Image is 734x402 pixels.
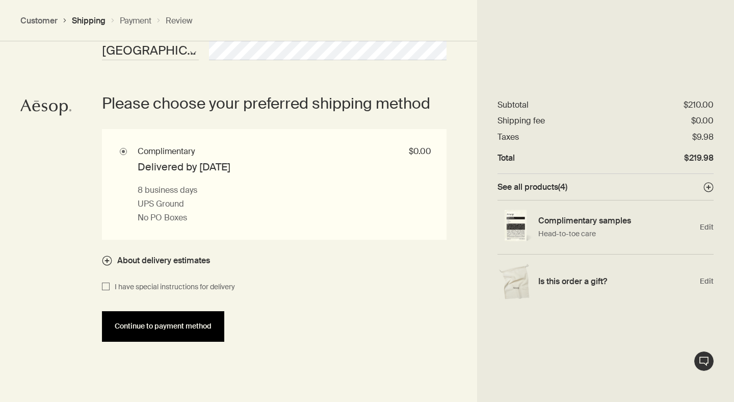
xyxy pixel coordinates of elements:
[497,153,515,163] dt: Total
[20,15,58,26] button: Customer
[102,40,199,60] select: Country code
[700,277,714,286] span: Edit
[684,99,714,110] dd: $210.00
[497,264,533,299] img: Gift wrap example
[497,99,529,110] dt: Subtotal
[692,132,714,142] dd: $9.98
[497,115,545,126] dt: Shipping fee
[102,93,431,114] h3: Please choose your preferred shipping method
[209,40,447,60] input: Phone number
[120,15,151,26] button: Payment
[497,182,714,192] button: See all products(4)
[538,215,695,226] h4: Complimentary samples
[72,15,106,26] button: Shipping
[497,200,714,255] div: Edit
[700,222,714,232] span: Edit
[166,15,193,26] button: Review
[538,229,695,239] p: Head-to-toe care
[497,132,519,142] dt: Taxes
[117,255,210,266] span: About delivery estimates
[497,210,533,244] img: Single sample sachet
[115,322,212,330] span: Continue to payment method
[694,351,714,371] button: Live Assistance
[538,276,695,287] h4: Is this order a gift?
[110,281,235,293] span: I have special instructions for delivery
[102,311,224,342] button: Continue to payment method
[102,255,210,266] button: About delivery estimates
[684,153,714,163] dd: $219.98
[691,115,714,126] dd: $0.00
[497,255,714,308] div: Edit
[497,182,567,192] span: See all products ( 4 )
